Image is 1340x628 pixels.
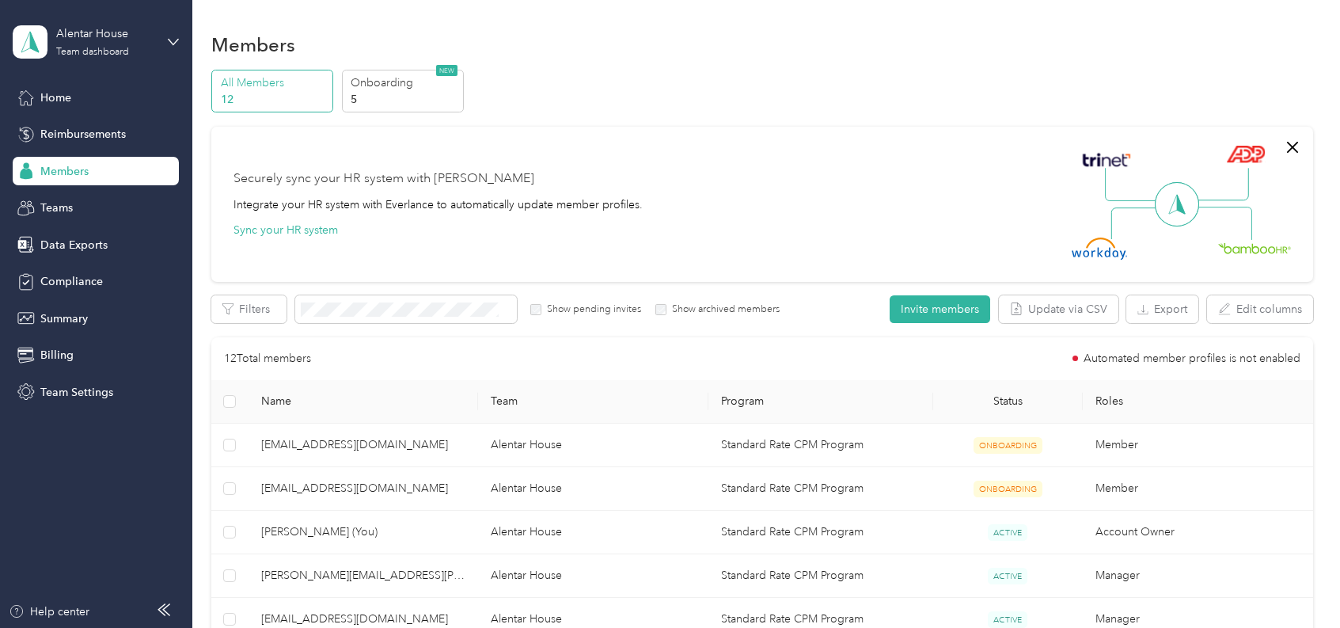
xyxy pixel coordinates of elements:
[9,603,89,620] button: Help center
[478,511,708,554] td: Alentar House
[40,273,103,290] span: Compliance
[1083,380,1313,424] th: Roles
[40,347,74,363] span: Billing
[1083,467,1313,511] td: Member
[1110,207,1166,239] img: Line Left Down
[478,380,708,424] th: Team
[233,169,534,188] div: Securely sync your HR system with [PERSON_NAME]
[933,380,1083,424] th: Status
[933,424,1083,467] td: ONBOARDING
[211,36,295,53] h1: Members
[1079,149,1134,171] img: Trinet
[249,467,479,511] td: suziesimkins16@icloud.com
[261,436,466,454] span: [EMAIL_ADDRESS][DOMAIN_NAME]
[249,424,479,467] td: grandfav@gmail.com
[56,48,129,57] div: Team dashboard
[211,295,287,323] button: Filters
[988,611,1027,628] span: ACTIVE
[261,394,466,408] span: Name
[890,295,990,323] button: Invite members
[1197,207,1252,241] img: Line Right Down
[1218,242,1291,253] img: BambooHR
[1084,353,1300,364] span: Automated member profiles is not enabled
[221,91,328,108] p: 12
[478,554,708,598] td: Alentar House
[974,481,1042,497] span: ONBOARDING
[40,310,88,327] span: Summary
[988,568,1027,584] span: ACTIVE
[233,222,338,238] button: Sync your HR system
[708,554,933,598] td: Standard Rate CPM Program
[708,424,933,467] td: Standard Rate CPM Program
[221,74,328,91] p: All Members
[666,303,780,317] label: Show archived members
[40,237,108,253] span: Data Exports
[261,611,466,628] span: [EMAIL_ADDRESS][DOMAIN_NAME]
[261,480,466,497] span: [EMAIL_ADDRESS][DOMAIN_NAME]
[999,295,1118,323] button: Update via CSV
[40,163,89,180] span: Members
[478,467,708,511] td: Alentar House
[224,350,311,367] p: 12 Total members
[933,467,1083,511] td: ONBOARDING
[708,467,933,511] td: Standard Rate CPM Program
[1083,554,1313,598] td: Manager
[1251,539,1340,628] iframe: Everlance-gr Chat Button Frame
[351,74,458,91] p: Onboarding
[541,303,641,317] label: Show pending invites
[708,511,933,554] td: Standard Rate CPM Program
[436,65,457,76] span: NEW
[351,91,458,108] p: 5
[40,89,71,106] span: Home
[1226,145,1265,163] img: ADP
[40,126,126,143] span: Reimbursements
[1072,238,1127,260] img: Workday
[261,523,466,541] span: [PERSON_NAME] (You)
[708,380,932,424] th: Program
[261,567,466,584] span: [PERSON_NAME][EMAIL_ADDRESS][PERSON_NAME][DOMAIN_NAME]
[1083,424,1313,467] td: Member
[249,511,479,554] td: Charan Basra (You)
[1194,168,1249,201] img: Line Right Up
[478,424,708,467] td: Alentar House
[1126,295,1198,323] button: Export
[1207,295,1313,323] button: Edit columns
[988,524,1027,541] span: ACTIVE
[40,200,73,216] span: Teams
[974,437,1042,454] span: ONBOARDING
[1083,511,1313,554] td: Account Owner
[56,25,155,42] div: Alentar House
[1105,168,1160,202] img: Line Left Up
[249,554,479,598] td: emma.allen@alentarcare.com
[40,384,113,401] span: Team Settings
[233,196,643,213] div: Integrate your HR system with Everlance to automatically update member profiles.
[249,380,479,424] th: Name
